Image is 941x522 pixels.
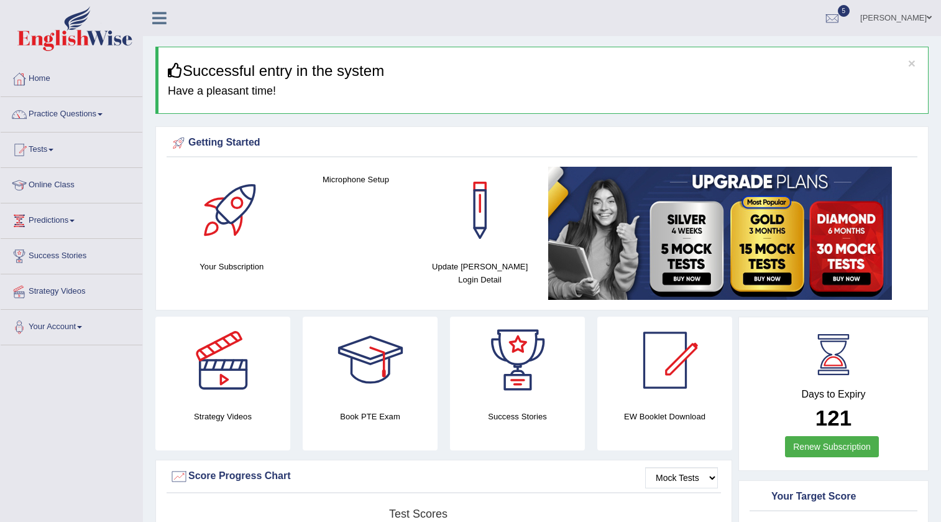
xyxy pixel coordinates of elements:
a: Your Account [1,310,142,341]
a: Strategy Videos [1,274,142,305]
a: Predictions [1,203,142,235]
a: Practice Questions [1,97,142,128]
h4: Strategy Videos [155,410,290,423]
button: × [908,57,916,70]
tspan: Test scores [389,508,448,520]
h4: Have a pleasant time! [168,85,919,98]
h4: EW Booklet Download [597,410,732,423]
a: Renew Subscription [785,436,879,457]
b: 121 [815,406,851,430]
a: Tests [1,133,142,164]
h4: Your Subscription [176,260,288,273]
div: Score Progress Chart [170,467,718,486]
h3: Successful entry in the system [168,63,919,79]
a: Home [1,62,142,93]
h4: Update [PERSON_NAME] Login Detail [424,260,536,286]
a: Success Stories [1,239,142,270]
h4: Days to Expiry [753,389,914,400]
span: 5 [838,5,850,17]
h4: Microphone Setup [300,173,412,186]
h4: Book PTE Exam [303,410,438,423]
img: small5.jpg [548,167,892,300]
div: Your Target Score [753,488,914,506]
div: Getting Started [170,134,914,152]
a: Online Class [1,168,142,199]
h4: Success Stories [450,410,585,423]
